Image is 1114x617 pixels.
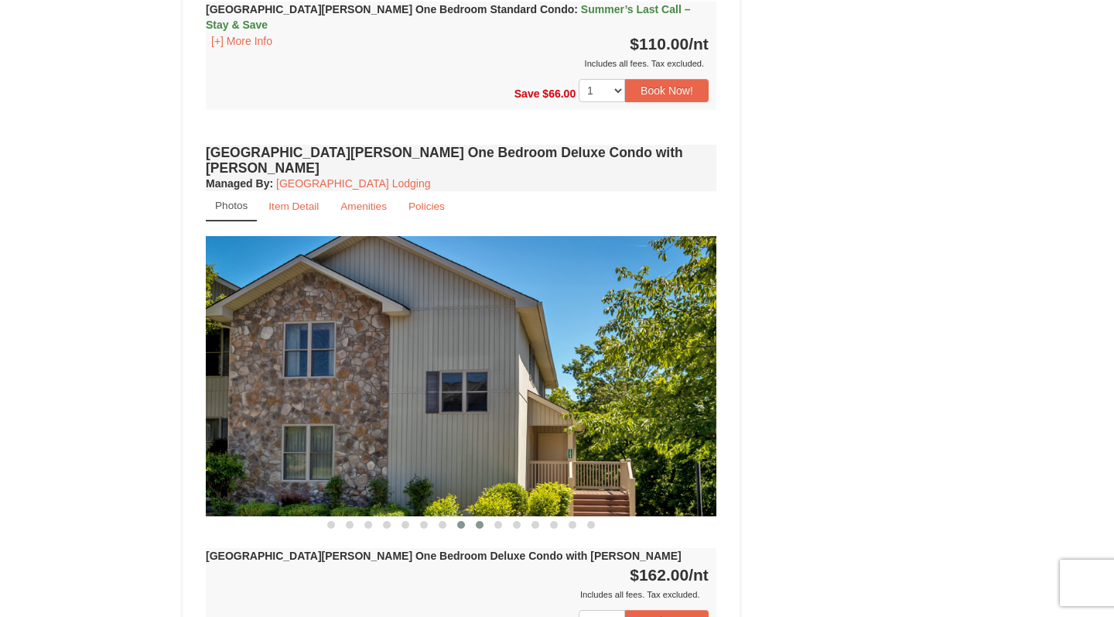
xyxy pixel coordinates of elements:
small: Photos [215,200,248,211]
small: Amenities [340,201,387,212]
a: [GEOGRAPHIC_DATA] Lodging [276,177,430,190]
small: Item Detail [268,201,319,212]
a: Item Detail [258,191,329,221]
a: Photos [206,191,257,221]
button: Book Now! [625,79,709,102]
span: $110.00 [630,35,689,53]
span: $66.00 [542,87,576,100]
strong: $162.00 [630,566,709,584]
img: 18876286-129-04797877.jpg [206,236,716,516]
span: /nt [689,35,709,53]
strong: [GEOGRAPHIC_DATA][PERSON_NAME] One Bedroom Deluxe Condo with [PERSON_NAME] [206,550,682,562]
span: Save [514,87,540,100]
div: Includes all fees. Tax excluded. [206,587,709,602]
a: Amenities [330,191,397,221]
a: Policies [398,191,455,221]
small: Policies [408,201,445,212]
button: [+] More Info [206,33,278,50]
strong: [GEOGRAPHIC_DATA][PERSON_NAME] One Bedroom Standard Condo [206,3,690,31]
span: /nt [689,566,709,584]
span: : [574,3,578,15]
h4: [GEOGRAPHIC_DATA][PERSON_NAME] One Bedroom Deluxe Condo with [PERSON_NAME] [206,145,716,176]
span: Managed By [206,177,269,190]
div: Includes all fees. Tax excluded. [206,56,709,71]
strong: : [206,177,273,190]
